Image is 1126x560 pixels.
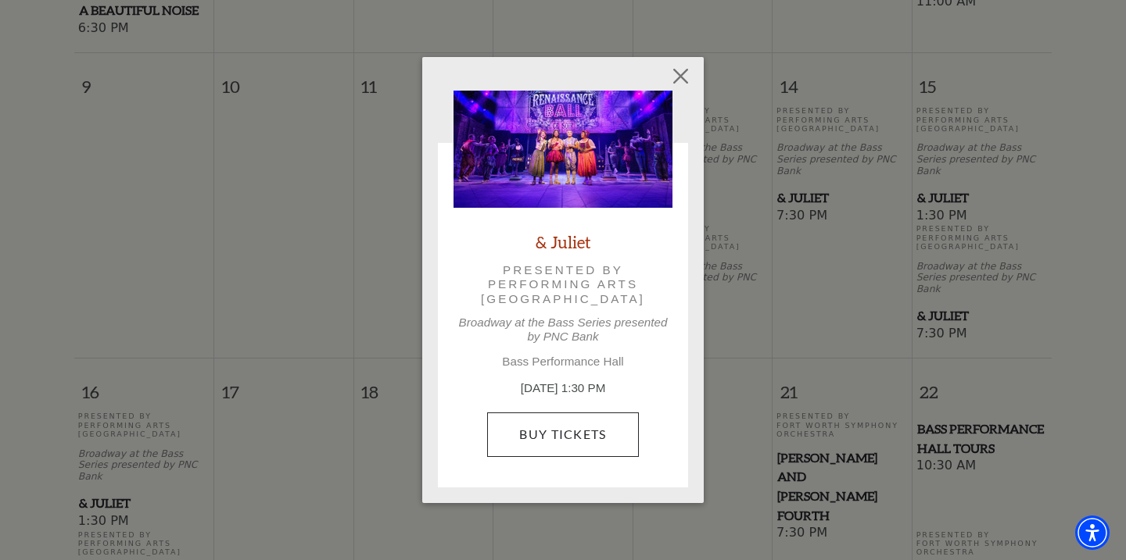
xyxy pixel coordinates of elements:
[454,355,672,369] p: Bass Performance Hall
[487,412,638,456] a: Buy Tickets
[454,91,672,208] img: & Juliet
[454,316,672,344] p: Broadway at the Bass Series presented by PNC Bank
[475,263,651,306] p: Presented by Performing Arts [GEOGRAPHIC_DATA]
[1075,515,1110,550] div: Accessibility Menu
[536,231,591,252] a: & Juliet
[454,380,672,398] p: [DATE] 1:30 PM
[666,62,696,91] button: Close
